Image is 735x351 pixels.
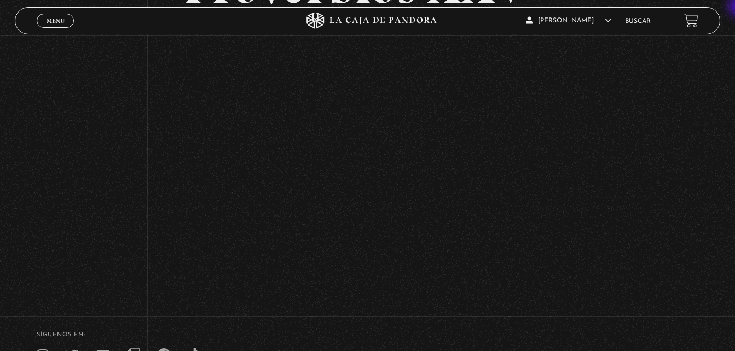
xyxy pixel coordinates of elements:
iframe: Dailymotion video player – Proverbio XXV [184,27,551,272]
span: [PERSON_NAME] [526,17,611,24]
span: Menu [47,17,65,24]
a: View your shopping cart [684,13,698,28]
a: Buscar [625,18,651,25]
span: Cerrar [43,27,68,34]
h4: SÍguenos en: [37,332,698,338]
